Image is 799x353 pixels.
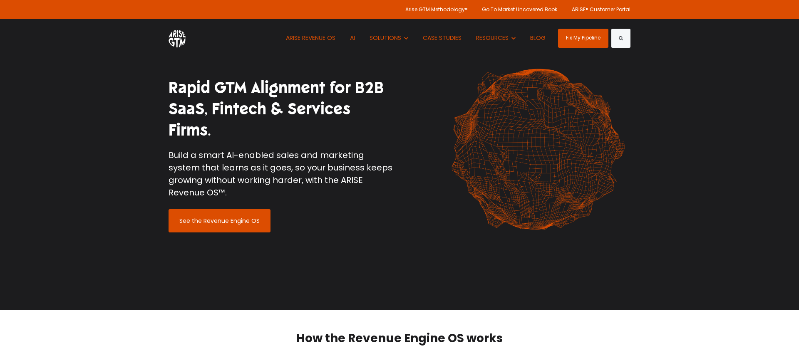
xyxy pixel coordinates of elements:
[363,19,414,57] button: Show submenu for SOLUTIONS SOLUTIONS
[169,331,630,346] h2: How the Revenue Engine OS works
[280,19,551,57] nav: Desktop navigation
[445,60,630,239] img: shape-61 orange
[370,34,401,42] span: SOLUTIONS
[524,19,552,57] a: BLOG
[470,19,522,57] button: Show submenu for RESOURCES RESOURCES
[558,29,608,48] a: Fix My Pipeline
[476,34,509,42] span: RESOURCES
[344,19,361,57] a: AI
[169,209,270,232] a: See the Revenue Engine OS
[169,149,393,199] p: Build a smart AI-enabled sales and marketing system that learns as it goes, so your business keep...
[417,19,468,57] a: CASE STUDIES
[169,77,393,141] h1: Rapid GTM Alignment for B2B SaaS, Fintech & Services Firms.
[169,29,186,47] img: ARISE GTM logo (1) white
[611,29,630,48] button: Search
[280,19,342,57] a: ARISE REVENUE OS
